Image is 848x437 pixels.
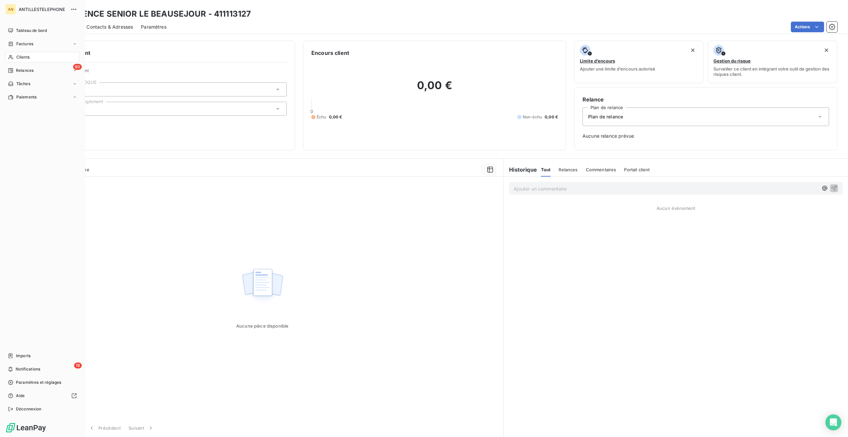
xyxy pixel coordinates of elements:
[523,114,542,120] span: Non-échu
[5,4,16,15] div: AN
[574,41,704,83] button: Limite d’encoursAjouter une limite d’encours autorisé
[236,323,288,329] span: Aucune pièce disponible
[125,421,158,435] button: Suivant
[40,49,287,57] h6: Informations client
[5,351,79,361] a: Imports
[58,8,251,20] h3: RESIDENCE SENIOR LE BEAUSEJOUR - 411113127
[713,58,751,64] span: Gestion du risque
[713,66,832,77] span: Surveiller ce client en intégrant votre outil de gestion des risques client.
[504,166,537,174] h6: Historique
[84,421,125,435] button: Précédent
[5,65,79,76] a: 90Relances
[5,390,79,401] a: Aide
[5,377,79,388] a: Paramètres et réglages
[825,414,841,430] div: Open Intercom Messenger
[311,79,558,99] h2: 0,00 €
[311,49,349,57] h6: Encours client
[16,406,42,412] span: Déconnexion
[16,54,30,60] span: Clients
[19,7,66,12] span: ANTILLESTELEPHONE
[5,422,47,433] img: Logo LeanPay
[588,113,623,120] span: Plan de relance
[16,68,34,73] span: Relances
[708,41,837,83] button: Gestion du risqueSurveiller ce client en intégrant votre outil de gestion des risques client.
[16,393,25,399] span: Aide
[583,95,829,103] h6: Relance
[329,114,342,120] span: 0,00 €
[5,52,79,63] a: Clients
[16,353,31,359] span: Imports
[791,22,824,32] button: Actions
[86,24,133,30] span: Contacts & Adresses
[559,167,578,172] span: Relances
[541,167,551,172] span: Tout
[53,68,287,77] span: Propriétés Client
[5,25,79,36] a: Tableau de bord
[5,39,79,49] a: Factures
[16,94,37,100] span: Paiements
[317,114,326,120] span: Échu
[545,114,558,120] span: 0,00 €
[16,366,40,372] span: Notifications
[241,265,284,306] img: Empty state
[16,41,33,47] span: Factures
[16,81,30,87] span: Tâches
[580,58,615,64] span: Limite d’encours
[16,28,47,34] span: Tableau de bord
[5,78,79,89] a: Tâches
[74,363,82,368] span: 19
[16,379,61,385] span: Paramètres et réglages
[657,206,695,211] span: Aucun évènement
[580,66,655,72] span: Ajouter une limite d’encours autorisé
[310,109,313,114] span: 0
[5,92,79,102] a: Paiements
[586,167,616,172] span: Commentaires
[624,167,650,172] span: Portail client
[583,133,829,139] span: Aucune relance prévue
[141,24,166,30] span: Paramètres
[73,64,82,70] span: 90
